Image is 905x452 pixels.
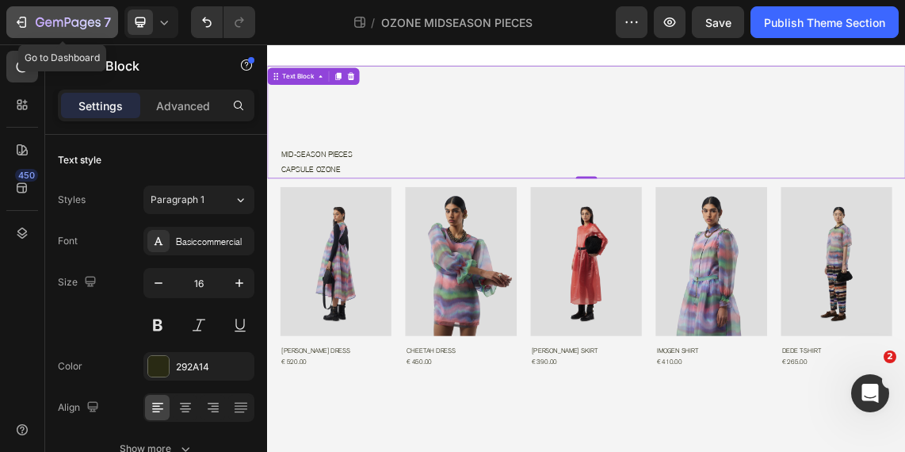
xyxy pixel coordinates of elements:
[851,374,889,412] iframe: Intercom live chat
[19,213,185,435] img: gempages_524653639306838848-e8bca6f6-e0fc-42d1-8efd-ae067301784d.jpg
[267,44,905,452] iframe: Design area
[6,6,118,38] button: 7
[58,193,86,207] div: Styles
[764,14,885,31] div: Publish Theme Section
[77,56,212,75] p: Text Block
[58,397,102,419] div: Align
[58,234,78,248] div: Font
[143,186,254,214] button: Paragraph 1
[58,272,100,293] div: Size
[579,213,744,435] img: gempages_524653639306838848-d6e112db-d090-4875-98cf-5b027b8b581c.jpg
[750,6,899,38] button: Publish Theme Section
[381,14,533,31] span: OZONE MIDSEASON PIECES
[205,213,371,435] img: gempages_524653639306838848-e0b272d0-7904-449a-8f9d-ec122ad63251.jpg
[78,98,123,114] p: Settings
[58,153,101,167] div: Text style
[15,169,38,182] div: 450
[156,98,210,114] p: Advanced
[392,213,558,435] img: gempages_524653639306838848-6519ecff-5363-4ff6-84a9-d9b872357576.jpg
[884,350,896,363] span: 2
[104,13,111,32] p: 7
[191,6,255,38] div: Undo/Redo
[705,16,731,29] span: Save
[176,235,250,249] div: Basiccommercial
[58,359,82,373] div: Color
[151,193,204,207] span: Paragraph 1
[371,14,375,31] span: /
[176,360,250,374] div: 292A14
[692,6,744,38] button: Save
